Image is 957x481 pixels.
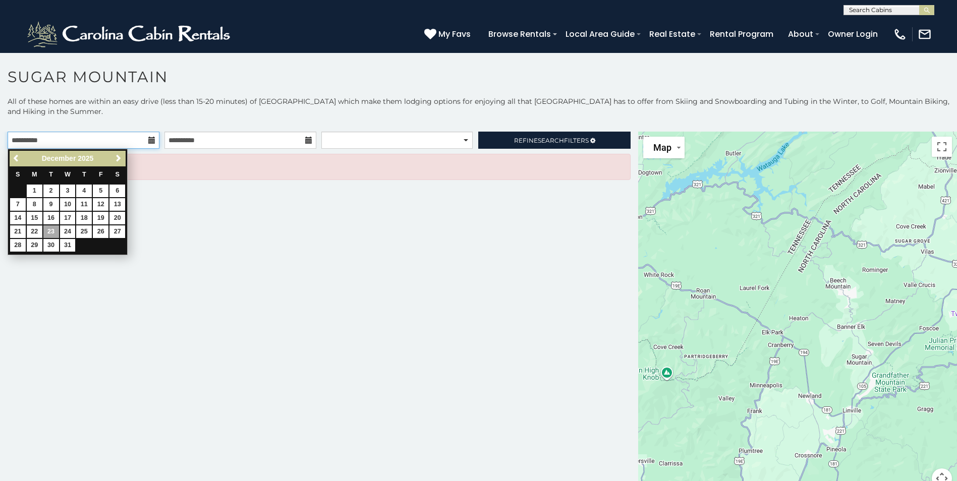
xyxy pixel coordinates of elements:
button: Toggle fullscreen view [932,137,952,157]
span: 2025 [78,154,93,162]
a: 17 [60,212,76,224]
span: Saturday [116,171,120,178]
a: 14 [10,212,26,224]
a: Owner Login [823,25,883,43]
a: 6 [109,185,125,197]
span: Map [653,142,671,153]
a: 9 [43,198,59,211]
a: Previous [11,152,23,165]
a: 18 [76,212,92,224]
a: 19 [93,212,108,224]
a: About [783,25,818,43]
a: 11 [76,198,92,211]
span: Refine Filters [514,137,589,144]
span: My Favs [438,28,471,40]
span: Wednesday [65,171,71,178]
a: RefineSearchFilters [478,132,630,149]
span: Sunday [16,171,20,178]
img: phone-regular-white.png [893,27,907,41]
button: Change map style [643,137,685,158]
a: 21 [10,225,26,238]
a: Rental Program [705,25,778,43]
img: mail-regular-white.png [918,27,932,41]
a: 23 [43,225,59,238]
a: Browse Rentals [483,25,556,43]
a: 8 [27,198,42,211]
span: Previous [13,154,21,162]
a: Next [112,152,125,165]
a: 22 [27,225,42,238]
a: 2 [43,185,59,197]
a: 13 [109,198,125,211]
a: 5 [93,185,108,197]
a: 24 [60,225,76,238]
span: Next [115,154,123,162]
a: 4 [76,185,92,197]
a: 12 [93,198,108,211]
span: Thursday [82,171,86,178]
span: Search [538,137,564,144]
a: Real Estate [644,25,700,43]
a: Local Area Guide [560,25,640,43]
a: 20 [109,212,125,224]
span: Friday [99,171,103,178]
span: Monday [32,171,37,178]
a: 29 [27,239,42,252]
a: 3 [60,185,76,197]
a: 30 [43,239,59,252]
a: My Favs [424,28,473,41]
img: White-1-2.png [25,19,235,49]
a: 1 [27,185,42,197]
a: 26 [93,225,108,238]
p: Unable to find any listings. [16,162,623,172]
span: Tuesday [49,171,53,178]
a: 16 [43,212,59,224]
a: 28 [10,239,26,252]
a: 25 [76,225,92,238]
a: 10 [60,198,76,211]
a: 27 [109,225,125,238]
a: 15 [27,212,42,224]
a: 7 [10,198,26,211]
a: 31 [60,239,76,252]
span: December [42,154,76,162]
